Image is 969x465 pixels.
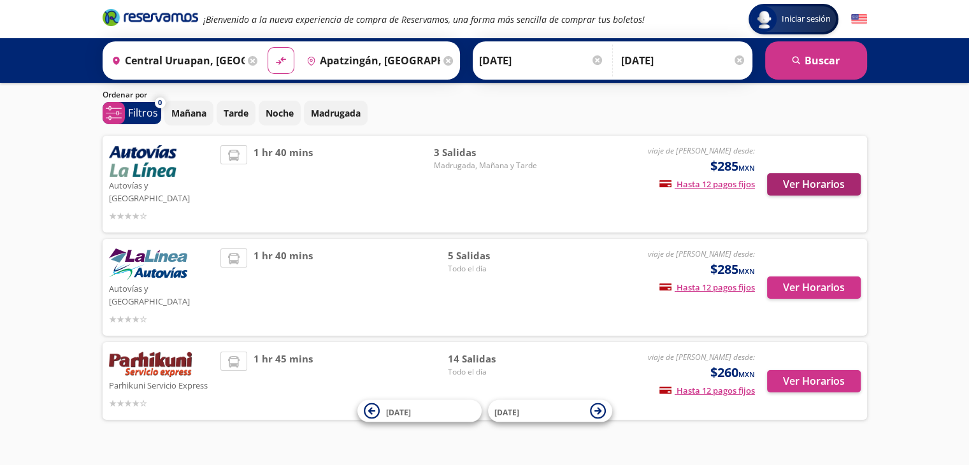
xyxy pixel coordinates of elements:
span: Hasta 12 pagos fijos [659,178,755,190]
span: 14 Salidas [448,352,537,366]
p: Tarde [224,106,248,120]
em: viaje de [PERSON_NAME] desde: [648,248,755,259]
span: $285 [710,260,755,279]
em: viaje de [PERSON_NAME] desde: [648,145,755,156]
button: Ver Horarios [767,370,861,392]
img: Autovías y La Línea [109,145,176,177]
p: Autovías y [GEOGRAPHIC_DATA] [109,177,215,204]
button: 0Filtros [103,102,161,124]
span: $285 [710,157,755,176]
span: 1 hr 40 mins [254,145,313,223]
span: 1 hr 45 mins [254,352,313,410]
img: Parhikuni Servicio Express [109,352,192,377]
span: Todo el día [448,366,537,378]
button: Mañana [164,101,213,125]
p: Mañana [171,106,206,120]
span: Hasta 12 pagos fijos [659,385,755,396]
input: Buscar Destino [301,45,440,76]
small: MXN [738,163,755,173]
span: Todo el día [448,263,537,275]
input: Buscar Origen [106,45,245,76]
button: English [851,11,867,27]
button: [DATE] [488,400,612,422]
a: Brand Logo [103,8,198,31]
button: Ver Horarios [767,276,861,299]
span: Iniciar sesión [777,13,836,25]
span: Hasta 12 pagos fijos [659,282,755,293]
p: Parhikuni Servicio Express [109,377,215,392]
button: Noche [259,101,301,125]
span: Madrugada, Mañana y Tarde [434,160,537,171]
p: Madrugada [311,106,361,120]
i: Brand Logo [103,8,198,27]
small: MXN [738,369,755,379]
span: 5 Salidas [448,248,537,263]
button: Madrugada [304,101,368,125]
span: 3 Salidas [434,145,537,160]
button: Buscar [765,41,867,80]
span: 1 hr 40 mins [254,248,313,326]
button: Ver Horarios [767,173,861,196]
input: Elegir Fecha [479,45,604,76]
button: [DATE] [357,400,482,422]
em: ¡Bienvenido a la nueva experiencia de compra de Reservamos, una forma más sencilla de comprar tus... [203,13,645,25]
img: Autovías y La Línea [109,248,187,280]
span: [DATE] [494,406,519,417]
span: $260 [710,363,755,382]
p: Ordenar por [103,89,147,101]
button: Tarde [217,101,255,125]
em: viaje de [PERSON_NAME] desde: [648,352,755,362]
p: Noche [266,106,294,120]
p: Filtros [128,105,158,120]
small: MXN [738,266,755,276]
span: 0 [158,97,162,108]
span: [DATE] [386,406,411,417]
p: Autovías y [GEOGRAPHIC_DATA] [109,280,215,308]
input: Opcional [621,45,746,76]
